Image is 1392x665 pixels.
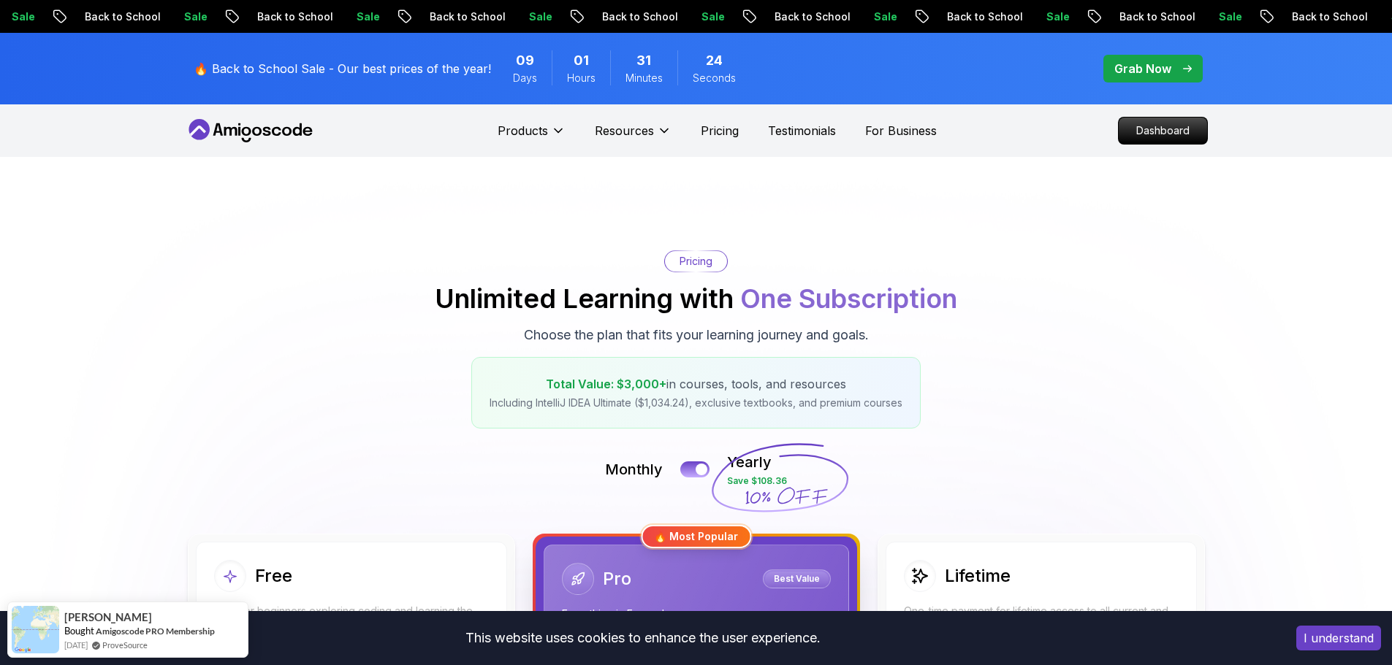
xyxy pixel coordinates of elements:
button: Products [498,122,566,151]
p: Including IntelliJ IDEA Ultimate ($1,034.24), exclusive textbooks, and premium courses [490,396,902,410]
h2: Lifetime [945,564,1011,588]
span: Total Value: $3,000+ [546,377,666,391]
p: Back to School [1,9,101,24]
span: 1 Hours [574,50,589,71]
p: Back to School [1209,9,1308,24]
span: [DATE] [64,639,88,651]
p: 🔥 Back to School Sale - Our best prices of the year! [194,60,491,77]
p: Sale [1136,9,1182,24]
p: Sale [963,9,1010,24]
p: Sale [618,9,665,24]
span: Seconds [693,71,736,85]
button: Accept cookies [1296,626,1381,650]
p: Back to School [1036,9,1136,24]
p: Best Value [765,572,829,586]
button: Resources [595,122,672,151]
h2: Pro [603,567,631,591]
p: Sale [101,9,148,24]
p: Sale [791,9,837,24]
a: Amigoscode PRO Membership [96,626,215,637]
span: Days [513,71,537,85]
span: 31 Minutes [636,50,651,71]
p: Dashboard [1119,118,1207,144]
img: provesource social proof notification image [12,606,59,653]
span: Hours [567,71,596,85]
p: Back to School [346,9,446,24]
span: 24 Seconds [706,50,723,71]
p: Pricing [680,254,712,269]
p: Choose the plan that fits your learning journey and goals. [524,325,869,345]
a: Testimonials [768,122,836,139]
a: ProveSource [102,639,148,651]
a: Pricing [701,122,739,139]
p: One-time payment for lifetime access to all current and future courses. [904,604,1179,633]
a: Dashboard [1118,117,1208,145]
h2: Free [255,564,292,588]
p: in courses, tools, and resources [490,375,902,393]
span: Minutes [625,71,663,85]
span: Bought [64,625,94,637]
h2: Unlimited Learning with [435,284,957,313]
p: Resources [595,122,654,139]
p: Sale [446,9,492,24]
p: Sale [273,9,320,24]
a: For Business [865,122,937,139]
p: Sale [1308,9,1355,24]
p: Ideal for beginners exploring coding and learning the basics for free. [214,604,489,633]
span: One Subscription [740,282,957,315]
div: This website uses cookies to enhance the user experience. [11,622,1274,654]
p: Monthly [605,459,663,480]
p: Products [498,122,548,139]
span: [PERSON_NAME] [64,611,152,623]
p: Back to School [519,9,618,24]
p: Grab Now [1114,60,1171,77]
p: Back to School [864,9,963,24]
p: Back to School [174,9,273,24]
p: Back to School [691,9,791,24]
p: Everything in Free, plus [562,607,831,621]
span: 9 Days [516,50,534,71]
